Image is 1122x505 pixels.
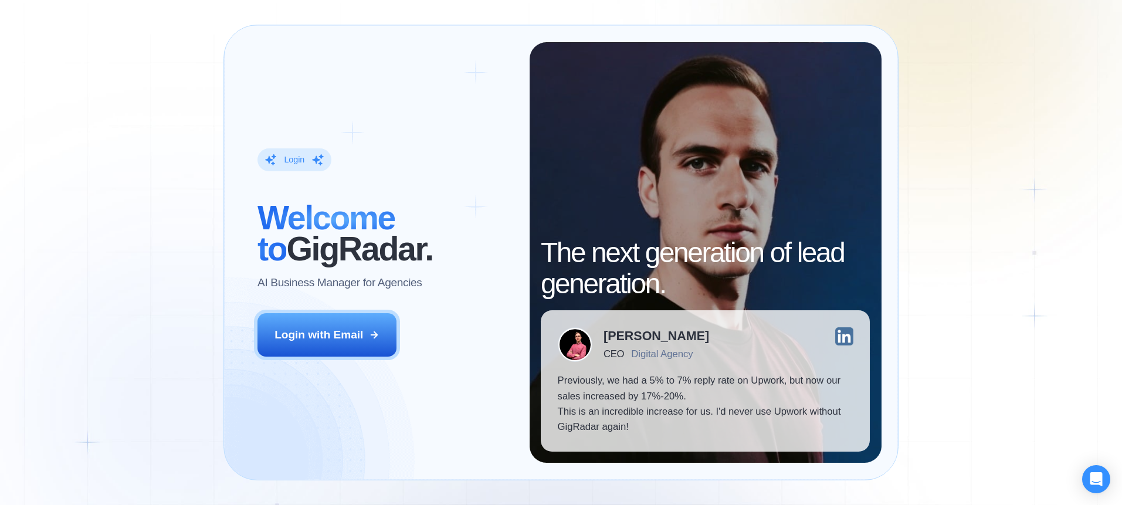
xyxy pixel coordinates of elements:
div: [PERSON_NAME] [604,330,709,343]
h2: ‍ GigRadar. [257,202,513,264]
div: CEO [604,348,624,360]
p: Previously, we had a 5% to 7% reply rate on Upwork, but now our sales increased by 17%-20%. This ... [558,373,853,435]
div: Login [284,154,305,165]
h2: The next generation of lead generation. [541,238,870,299]
div: Open Intercom Messenger [1082,465,1110,493]
button: Login with Email [257,313,396,357]
p: AI Business Manager for Agencies [257,275,422,290]
span: Welcome to [257,199,395,267]
div: Login with Email [274,327,363,343]
div: Digital Agency [631,348,693,360]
